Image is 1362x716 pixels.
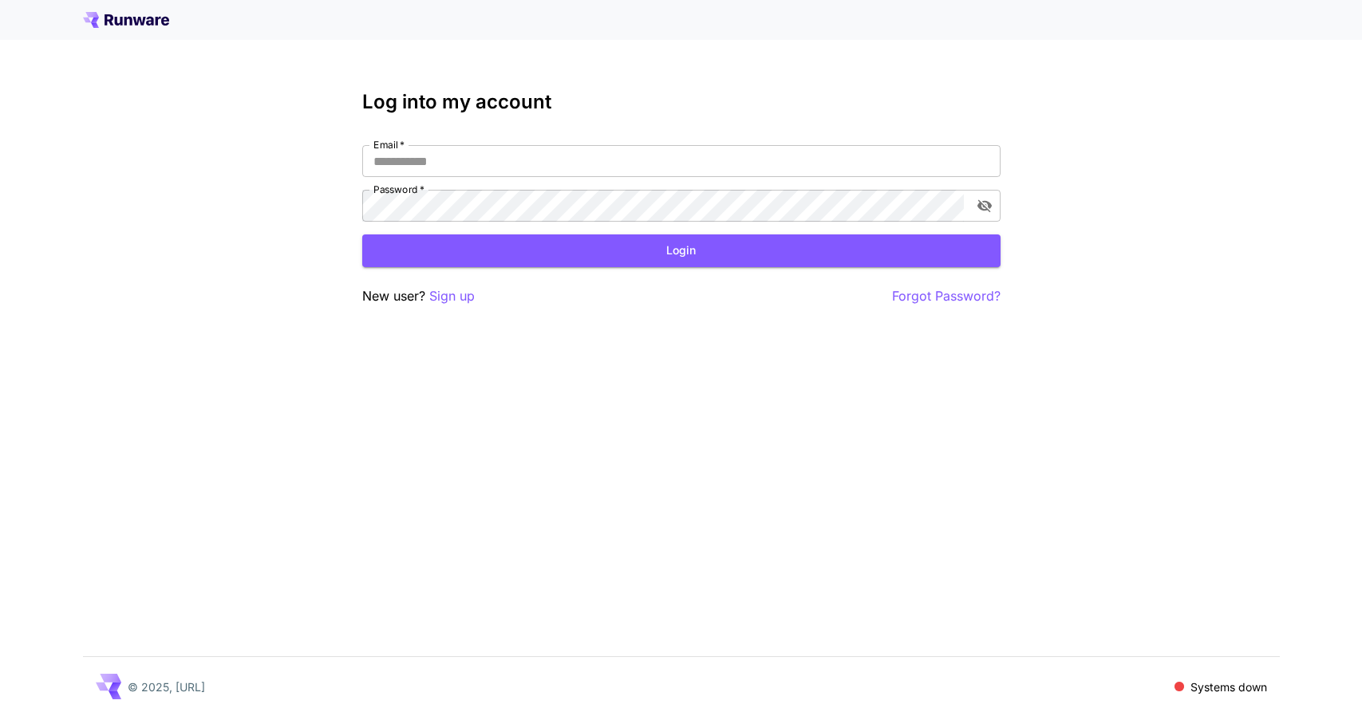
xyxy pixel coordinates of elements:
[970,191,999,220] button: toggle password visibility
[362,234,1001,267] button: Login
[373,183,424,196] label: Password
[892,286,1001,306] button: Forgot Password?
[128,679,205,695] p: © 2025, [URL]
[362,91,1001,113] h3: Log into my account
[1190,679,1267,695] p: Systems down
[373,138,405,151] label: Email
[429,286,475,306] button: Sign up
[362,286,475,306] p: New user?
